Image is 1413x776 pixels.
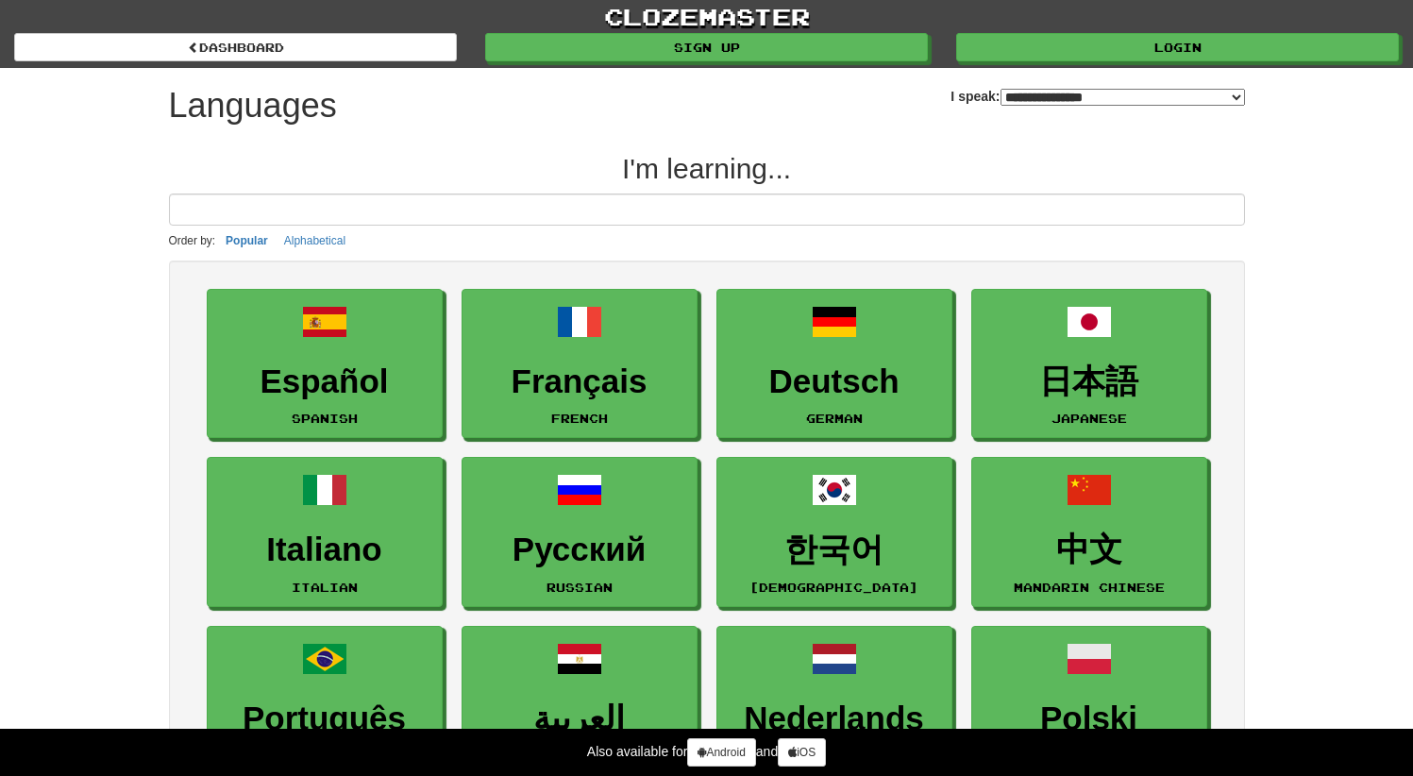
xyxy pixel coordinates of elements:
[982,531,1197,568] h3: 中文
[551,412,608,425] small: French
[217,363,432,400] h3: Español
[547,581,613,594] small: Russian
[207,289,443,439] a: EspañolSpanish
[778,738,826,767] a: iOS
[982,363,1197,400] h3: 日本語
[727,700,942,737] h3: Nederlands
[169,87,337,125] h1: Languages
[462,289,698,439] a: FrançaisFrench
[956,33,1399,61] a: Login
[749,581,918,594] small: [DEMOGRAPHIC_DATA]
[971,457,1207,607] a: 中文Mandarin Chinese
[169,153,1245,184] h2: I'm learning...
[292,412,358,425] small: Spanish
[1014,581,1165,594] small: Mandarin Chinese
[14,33,457,61] a: dashboard
[292,581,358,594] small: Italian
[472,531,687,568] h3: Русский
[950,87,1244,106] label: I speak:
[806,412,863,425] small: German
[727,531,942,568] h3: 한국어
[472,700,687,737] h3: العربية
[971,626,1207,776] a: PolskiPolish
[716,626,952,776] a: NederlandsDutch
[278,230,351,251] button: Alphabetical
[687,738,755,767] a: Android
[220,230,274,251] button: Popular
[971,289,1207,439] a: 日本語Japanese
[169,234,216,247] small: Order by:
[462,626,698,776] a: العربيةArabic
[207,626,443,776] a: PortuguêsPortuguese
[1001,89,1245,106] select: I speak:
[217,531,432,568] h3: Italiano
[716,289,952,439] a: DeutschGerman
[207,457,443,607] a: ItalianoItalian
[727,363,942,400] h3: Deutsch
[217,700,432,737] h3: Português
[982,700,1197,737] h3: Polski
[485,33,928,61] a: Sign up
[462,457,698,607] a: РусскийRussian
[472,363,687,400] h3: Français
[1051,412,1127,425] small: Japanese
[716,457,952,607] a: 한국어[DEMOGRAPHIC_DATA]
